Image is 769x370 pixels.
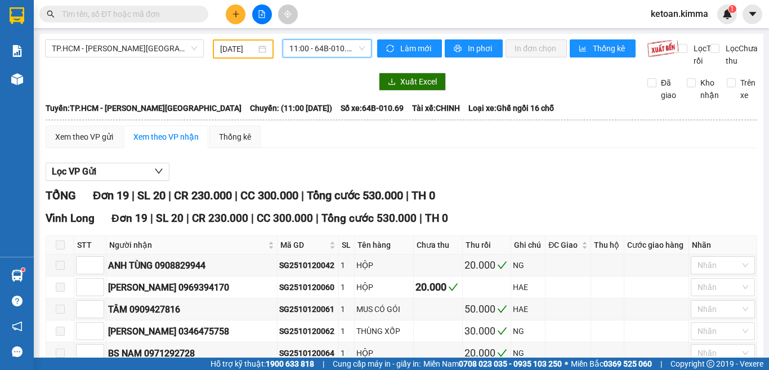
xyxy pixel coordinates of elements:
[412,102,460,114] span: Tài xế: CHINH
[511,236,546,255] th: Ghi chú
[423,358,562,370] span: Miền Nam
[386,44,396,54] span: sync
[548,239,579,251] span: ĐC Giao
[108,302,275,316] div: TÂM 0909427816
[341,347,352,359] div: 1
[660,358,662,370] span: |
[356,259,412,271] div: HỘP
[356,325,412,337] div: THÙNG XỐP
[211,358,314,370] span: Hỗ trợ kỹ thuật:
[108,258,275,273] div: ANH TÙNG 0908829944
[513,347,543,359] div: NG
[341,259,352,271] div: 1
[414,236,462,255] th: Chưa thu
[108,324,275,338] div: [PERSON_NAME] 0346475758
[468,102,554,114] span: Loại xe: Ghế ngồi 16 chỗ
[339,236,355,255] th: SL
[12,321,23,332] span: notification
[445,39,503,57] button: printerIn phơi
[278,320,339,342] td: SG2510120062
[356,347,412,359] div: HỘP
[46,104,242,113] b: Tuyến: TP.HCM - [PERSON_NAME][GEOGRAPHIC_DATA]
[406,189,409,202] span: |
[579,44,588,54] span: bar-chart
[513,259,543,271] div: NG
[355,236,414,255] th: Tên hàng
[132,189,135,202] span: |
[743,5,762,24] button: caret-down
[448,282,458,292] span: check
[748,9,758,19] span: caret-down
[497,260,507,270] span: check
[459,359,562,368] strong: 0708 023 035 - 0935 103 250
[133,131,199,143] div: Xem theo VP nhận
[571,358,652,370] span: Miền Bắc
[257,212,313,225] span: CC 300.000
[513,281,543,293] div: HAE
[251,212,254,225] span: |
[323,358,324,370] span: |
[513,303,543,315] div: HAE
[46,189,76,202] span: TỔNG
[341,325,352,337] div: 1
[506,39,567,57] button: In đơn chọn
[278,342,339,364] td: SG2510120064
[388,78,396,87] span: download
[220,43,256,55] input: 12/10/2025
[11,270,23,282] img: warehouse-icon
[278,277,339,298] td: SG2510120060
[108,280,275,295] div: [PERSON_NAME] 0969394170
[279,347,337,359] div: SG2510120064
[74,236,106,255] th: STT
[235,189,238,202] span: |
[425,212,448,225] span: TH 0
[647,39,679,57] img: 9k=
[415,279,460,295] div: 20.000
[11,45,23,57] img: solution-icon
[10,7,24,24] img: logo-vxr
[356,281,412,293] div: HỘP
[316,212,319,225] span: |
[109,239,266,251] span: Người nhận
[219,131,251,143] div: Thống kê
[250,102,332,114] span: Chuyến: (11:00 [DATE])
[192,212,248,225] span: CR 230.000
[156,212,184,225] span: SL 20
[12,296,23,306] span: question-circle
[111,212,147,225] span: Đơn 19
[266,359,314,368] strong: 1900 633 818
[93,189,129,202] span: Đơn 19
[464,323,509,339] div: 30.000
[565,362,568,366] span: ⚪️
[186,212,189,225] span: |
[454,44,463,54] span: printer
[108,346,275,360] div: BS NAM 0971292728
[400,75,437,88] span: Xuất Excel
[642,7,717,21] span: ketoan.kimma
[468,42,494,55] span: In phơi
[280,239,327,251] span: Mã GD
[321,212,417,225] span: Tổng cước 530.000
[497,348,507,358] span: check
[730,5,734,13] span: 1
[174,189,232,202] span: CR 230.000
[400,42,433,55] span: Làm mới
[289,40,365,57] span: 11:00 - 64B-010.69
[252,5,272,24] button: file-add
[696,77,723,101] span: Kho nhận
[736,77,760,101] span: Trên xe
[692,239,754,251] div: Nhãn
[278,255,339,277] td: SG2510120042
[341,303,352,315] div: 1
[624,236,689,255] th: Cước giao hàng
[463,236,511,255] th: Thu rồi
[591,236,624,255] th: Thu hộ
[137,189,166,202] span: SL 20
[593,42,627,55] span: Thống kê
[307,189,403,202] span: Tổng cước 530.000
[497,304,507,314] span: check
[728,5,736,13] sup: 1
[55,131,113,143] div: Xem theo VP gửi
[240,189,298,202] span: CC 300.000
[341,102,404,114] span: Số xe: 64B-010.69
